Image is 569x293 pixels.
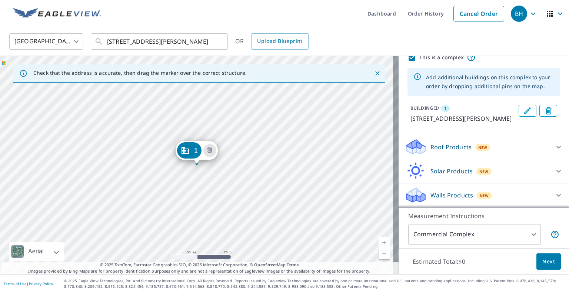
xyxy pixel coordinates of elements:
[444,105,447,112] span: 1
[480,193,489,199] span: New
[203,144,216,157] button: Delete building 1
[478,144,488,150] span: New
[539,105,557,117] button: Delete building 1
[251,33,308,50] a: Upload Blueprint
[175,141,217,164] div: Dropped pin, building 1, Commercial property, 24464 Walden Woods Farmington Hills, MI 48335
[4,281,27,286] a: Terms of Use
[13,8,101,19] img: EV Logo
[410,114,516,123] p: [STREET_ADDRESS][PERSON_NAME]
[379,248,390,259] a: Current Level 19, Zoom Out
[430,191,473,200] p: Walls Products
[511,6,527,22] div: BH
[9,242,64,261] div: Aerial
[430,167,473,176] p: Solar Products
[9,31,83,52] div: [GEOGRAPHIC_DATA]
[479,169,489,174] span: New
[33,70,247,76] p: Check that the address is accurate, then drag the marker over the correct structure.
[194,148,197,153] span: 1
[408,212,559,220] p: Measurement Instructions
[408,224,541,245] div: Commercial Complex
[453,6,504,21] a: Cancel Order
[107,31,213,52] input: Search by address or latitude-longitude
[405,186,563,204] div: Walls ProductsNew
[410,105,439,111] p: BUILDING ID
[405,138,563,156] div: Roof ProductsNew
[407,253,471,270] p: Estimated Total: $0
[254,262,285,267] a: OpenStreetMap
[405,162,563,180] div: Solar ProductsNew
[379,237,390,248] a: Current Level 19, Zoom In
[64,278,565,289] p: © 2025 Eagle View Technologies, Inc. and Pictometry International Corp. All Rights Reserved. Repo...
[550,230,559,239] span: Each building may require a separate measurement report; if so, your account will be billed per r...
[235,33,309,50] div: OR
[519,105,536,117] button: Edit building 1
[257,37,302,46] span: Upload Blueprint
[536,253,561,270] button: Next
[4,282,53,286] p: |
[373,69,382,78] button: Close
[29,281,53,286] a: Privacy Policy
[430,143,472,152] p: Roof Products
[542,257,555,266] span: Next
[100,262,299,268] span: © 2025 TomTom, Earthstar Geographics SIO, © 2025 Microsoft Corporation, ©
[426,70,554,94] div: Add additional buildings on this complex to your order by dropping additional pins on the map.
[419,54,464,61] label: This is a complex
[26,242,46,261] div: Aerial
[287,262,299,267] a: Terms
